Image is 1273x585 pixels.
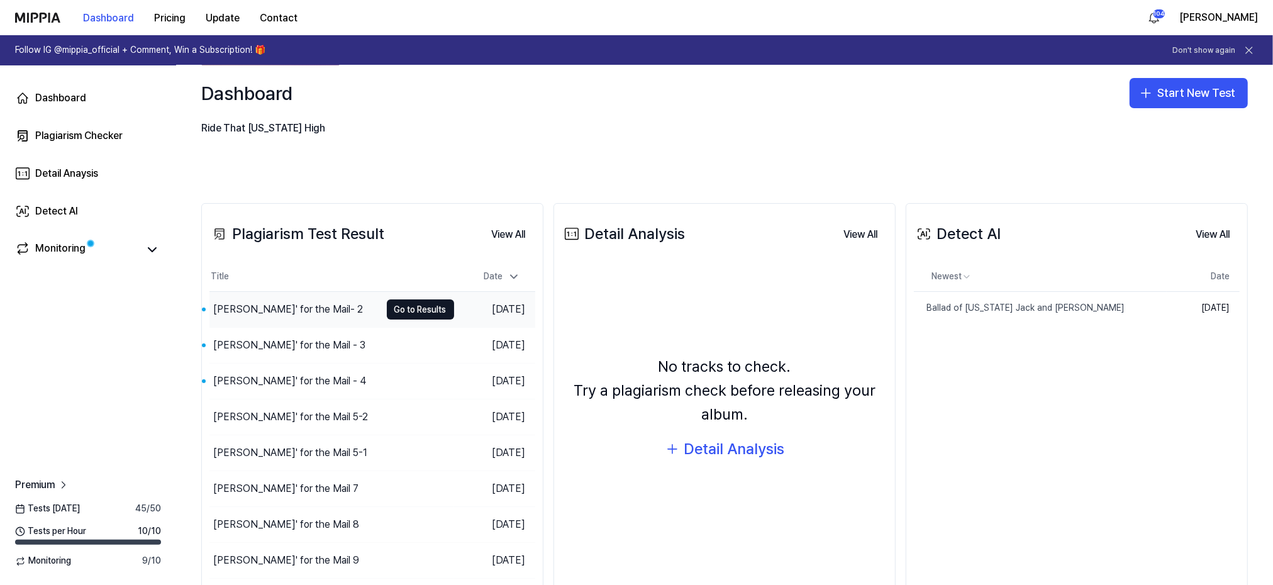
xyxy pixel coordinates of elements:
a: Premium [15,477,70,493]
span: 9 / 10 [142,555,161,567]
img: logo [15,13,60,23]
button: Detail Analysis [665,437,784,461]
th: Date [1167,262,1240,292]
a: Monitoring [15,241,138,259]
button: Update [196,6,250,31]
a: Detail Anaysis [8,159,169,189]
div: [PERSON_NAME]' for the Mail 8 [213,517,359,532]
button: View All [1186,222,1240,247]
th: Title [209,262,454,292]
td: [DATE] [454,507,536,543]
button: View All [833,222,887,247]
div: Detect AI [35,204,78,219]
button: Pricing [144,6,196,31]
button: Start New Test [1130,78,1248,108]
td: [DATE] [454,328,536,364]
button: Don't show again [1172,45,1235,56]
td: [DATE] [454,292,536,328]
div: Dashboard [201,78,292,108]
td: [DATE] [454,471,536,507]
span: Monitoring [15,555,71,567]
span: Tests [DATE] [15,503,80,515]
button: [PERSON_NAME] [1179,10,1258,25]
div: [PERSON_NAME]' for the Mail 7 [213,481,359,496]
button: Dashboard [73,6,144,31]
div: Ride That [US_STATE] High [201,120,342,152]
div: Detail Anaysis [35,166,98,181]
div: Ballad of [US_STATE] Jack and [PERSON_NAME] [914,302,1125,315]
div: Plagiarism Test Result [209,222,384,246]
div: Detail Analysis [562,222,685,246]
div: [PERSON_NAME]' for the Mail - 3 [213,338,365,353]
button: Go to Results [387,299,454,320]
a: Dashboard [8,83,169,113]
td: [DATE] [454,364,536,399]
a: View All [833,221,887,247]
div: No tracks to check. Try a plagiarism check before releasing your album. [562,355,887,427]
img: 알림 [1147,10,1162,25]
td: [DATE] [1167,292,1240,325]
button: View All [481,222,535,247]
span: Tests per Hour [15,525,86,538]
a: Plagiarism Checker [8,121,169,151]
div: 104 [1153,9,1165,19]
div: [PERSON_NAME]' for the Mail 5-2 [213,409,368,425]
a: Detect AI [8,196,169,226]
div: Dashboard [35,91,86,106]
button: 알림104 [1144,8,1164,28]
div: [PERSON_NAME]' for the Mail- 2 [213,302,363,317]
h1: Follow IG @mippia_official + Comment, Win a Subscription! 🎁 [15,44,265,57]
div: [PERSON_NAME]' for the Mail 5-1 [213,445,367,460]
span: Premium [15,477,55,493]
div: Plagiarism Checker [35,128,123,143]
div: Monitoring [35,241,86,259]
div: Detect AI [914,222,1001,246]
div: [PERSON_NAME]' for the Mail 9 [213,553,359,568]
a: Ballad of [US_STATE] Jack and [PERSON_NAME] [914,292,1167,325]
a: Update [196,1,250,35]
a: View All [1186,221,1240,247]
div: Date [479,267,525,287]
td: [DATE] [454,399,536,435]
button: Contact [250,6,308,31]
span: 45 / 50 [135,503,161,515]
a: View All [481,221,535,247]
td: [DATE] [454,435,536,471]
div: [PERSON_NAME]' for the Mail - 4 [213,374,366,389]
td: [DATE] [454,543,536,579]
div: Detail Analysis [684,437,784,461]
span: 10 / 10 [138,525,161,538]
